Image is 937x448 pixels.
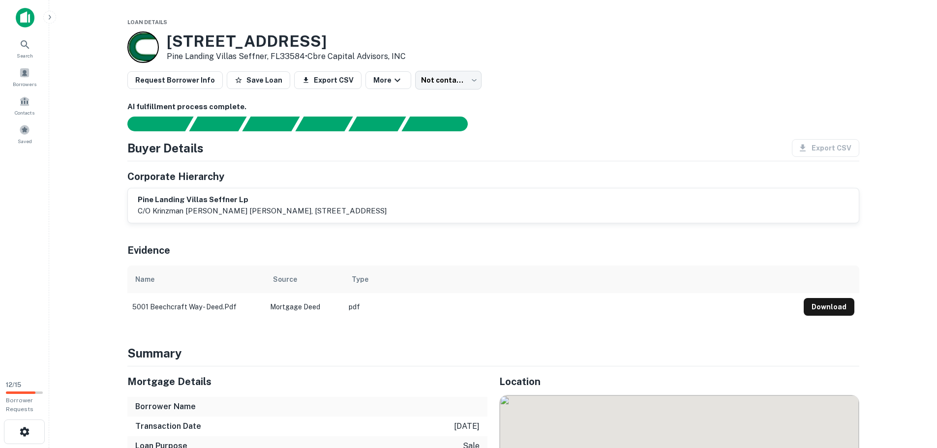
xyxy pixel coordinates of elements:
[127,169,224,184] h5: Corporate Hierarchy
[116,117,189,131] div: Sending borrower request to AI...
[17,52,33,60] span: Search
[16,8,34,28] img: capitalize-icon.png
[167,32,406,51] h3: [STREET_ADDRESS]
[138,194,387,206] h6: pine landing villas seffner lp
[344,266,799,293] th: Type
[294,71,362,89] button: Export CSV
[6,397,33,413] span: Borrower Requests
[135,420,201,432] h6: Transaction Date
[265,293,344,321] td: Mortgage Deed
[402,117,480,131] div: AI fulfillment process complete.
[242,117,300,131] div: Documents found, AI parsing details...
[3,92,46,119] a: Contacts
[127,243,170,258] h5: Evidence
[127,293,265,321] td: 5001 beechcraft way - deed.pdf
[18,137,32,145] span: Saved
[265,266,344,293] th: Source
[15,109,34,117] span: Contacts
[127,19,167,25] span: Loan Details
[365,71,411,89] button: More
[3,63,46,90] a: Borrowers
[167,51,406,62] p: Pine landing villas Seffner, FL33584 •
[3,120,46,147] a: Saved
[804,298,854,316] button: Download
[127,266,859,321] div: scrollable content
[888,369,937,417] iframe: Chat Widget
[6,381,21,388] span: 12 / 15
[344,293,799,321] td: pdf
[127,101,859,113] h6: AI fulfillment process complete.
[454,420,480,432] p: [DATE]
[127,374,487,389] h5: Mortgage Details
[135,401,196,413] h6: Borrower Name
[127,139,204,157] h4: Buyer Details
[415,71,482,90] div: Not contacted
[189,117,246,131] div: Your request is received and processing...
[138,205,387,217] p: c/o krinzman [PERSON_NAME] [PERSON_NAME], [STREET_ADDRESS]
[135,273,154,285] div: Name
[127,71,223,89] button: Request Borrower Info
[13,80,36,88] span: Borrowers
[499,374,859,389] h5: Location
[273,273,297,285] div: Source
[127,266,265,293] th: Name
[227,71,290,89] button: Save Loan
[3,35,46,61] a: Search
[127,344,859,362] h4: Summary
[348,117,406,131] div: Principals found, still searching for contact information. This may take time...
[295,117,353,131] div: Principals found, AI now looking for contact information...
[307,52,406,61] a: Cbre Capital Advisors, INC
[352,273,368,285] div: Type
